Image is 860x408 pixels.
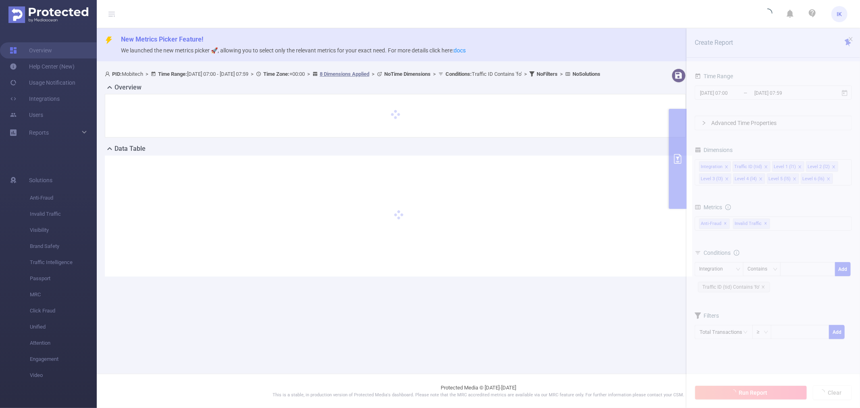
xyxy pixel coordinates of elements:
b: No Filters [537,71,558,77]
span: IK [837,6,842,22]
b: No Time Dimensions [384,71,431,77]
span: Passport [30,271,97,287]
i: icon: loading [763,8,773,20]
span: > [369,71,377,77]
span: Reports [29,129,49,136]
span: Click Fraud [30,303,97,319]
u: 8 Dimensions Applied [320,71,369,77]
b: Conditions : [446,71,472,77]
a: Help Center (New) [10,58,75,75]
span: Video [30,367,97,383]
span: MRC [30,287,97,303]
footer: Protected Media © [DATE]-[DATE] [97,374,860,408]
span: > [305,71,312,77]
span: Solutions [29,172,52,188]
i: icon: close [848,36,854,42]
i: icon: user [105,71,112,77]
h2: Data Table [115,144,146,154]
span: We launched the new metrics picker 🚀, allowing you to select only the relevant metrics for your e... [121,47,466,54]
span: > [248,71,256,77]
img: Protected Media [8,6,88,23]
a: Usage Notification [10,75,75,91]
a: docs [454,47,466,54]
span: Attention [30,335,97,351]
span: Brand Safety [30,238,97,254]
span: Traffic Intelligence [30,254,97,271]
span: Engagement [30,351,97,367]
b: Time Zone: [263,71,289,77]
span: Unified [30,319,97,335]
span: Visibility [30,222,97,238]
a: Users [10,107,43,123]
span: Invalid Traffic [30,206,97,222]
span: New Metrics Picker Feature! [121,35,203,43]
span: Anti-Fraud [30,190,97,206]
button: icon: close [848,35,854,44]
span: > [558,71,565,77]
span: > [431,71,438,77]
h2: Overview [115,83,142,92]
p: This is a stable, in production version of Protected Media's dashboard. Please note that the MRC ... [117,392,840,399]
span: Traffic ID Contains 'fo' [446,71,522,77]
a: Reports [29,125,49,141]
b: Time Range: [158,71,187,77]
a: Overview [10,42,52,58]
a: Integrations [10,91,60,107]
b: No Solutions [573,71,600,77]
span: > [143,71,151,77]
b: PID: [112,71,122,77]
i: icon: thunderbolt [105,36,113,44]
span: > [522,71,529,77]
span: Mobitech [DATE] 07:00 - [DATE] 07:59 +00:00 [105,71,600,77]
